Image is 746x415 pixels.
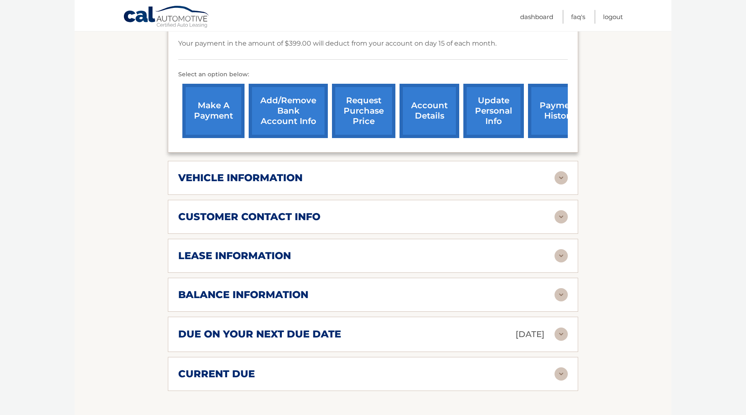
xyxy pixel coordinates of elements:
a: payment history [528,84,590,138]
p: Select an option below: [178,70,568,80]
h2: due on your next due date [178,328,341,340]
a: update personal info [463,84,524,138]
a: FAQ's [571,10,585,24]
img: accordion-rest.svg [555,210,568,223]
a: Cal Automotive [123,5,210,29]
h2: customer contact info [178,211,320,223]
img: accordion-rest.svg [555,328,568,341]
img: accordion-rest.svg [555,288,568,301]
a: account details [400,84,459,138]
h2: current due [178,368,255,380]
h2: lease information [178,250,291,262]
p: [DATE] [516,327,545,342]
img: accordion-rest.svg [555,367,568,381]
h2: vehicle information [178,172,303,184]
img: accordion-rest.svg [555,171,568,184]
a: request purchase price [332,84,395,138]
a: make a payment [182,84,245,138]
a: Dashboard [520,10,553,24]
img: accordion-rest.svg [555,249,568,262]
h2: balance information [178,289,308,301]
a: Logout [603,10,623,24]
a: Add/Remove bank account info [249,84,328,138]
p: Your payment in the amount of $399.00 will deduct from your account on day 15 of each month. [178,38,497,49]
